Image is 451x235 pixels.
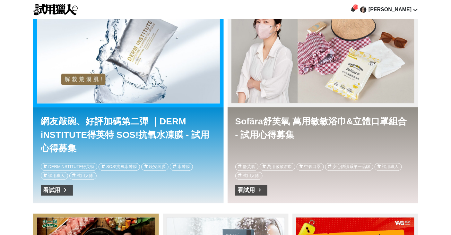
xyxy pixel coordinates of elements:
div: 試用獵人 [382,164,399,171]
div: SOS!抗氧水凍膜 [106,164,137,171]
a: 萬用敏敏浴巾 [260,163,295,171]
a: 晚安面膜 [141,163,169,171]
a: Sofära舒芙氧 萬用敏敏浴巾&立體口罩組合 - 試用心得募集 [235,115,411,154]
img: Avatar [360,6,367,13]
a: DERMiNSTITUTE得英特 [41,163,98,171]
div: 舒芙氧 [243,164,256,171]
div: 萬用敏敏浴巾 [267,164,292,171]
a: 看試用 [41,185,73,196]
div: 空氣口罩 [304,164,321,171]
div: 看試用 [238,185,255,196]
a: 舒芙氧 [235,163,258,171]
a: 試用獵人 [375,163,402,171]
a: 網友敲碗、好評加碼第二彈 ｜DERM iNSTITUTE得英特 SOS!抗氧水凍膜 - 試用心得募集 [37,1,220,104]
a: 安心防護系第一品牌 [325,163,373,171]
div: 安心防護系第一品牌 [333,164,370,171]
div: 試用獵人 [48,172,65,180]
div: 試用大隊 [77,172,94,180]
span: 21+ [353,5,359,9]
img: 試用獵人 [33,4,78,15]
div: DERMiNSTITUTE得英特 [48,164,95,171]
div: 試用大隊 [243,172,260,180]
div: 晚安面膜 [149,164,166,171]
a: SOS!抗氧水凍膜 [99,163,140,171]
a: 看試用 [235,185,267,196]
a: 網友敲碗、好評加碼第二彈 ｜DERM iNSTITUTE得英特 SOS!抗氧水凍膜 - 試用心得募集 [41,115,216,154]
a: 水凍膜 [170,163,193,171]
div: [PERSON_NAME] [369,6,412,13]
a: 試用獵人 [41,172,68,180]
a: 試用大隊 [235,172,263,180]
a: 試用大隊 [69,172,97,180]
div: 看試用 [43,185,61,196]
a: Sofära舒芙氧 萬用敏敏浴巾&立體口罩組合 - 試用心得募集 [231,1,414,104]
a: 空氣口罩 [297,163,324,171]
div: 水凍膜 [178,164,190,171]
